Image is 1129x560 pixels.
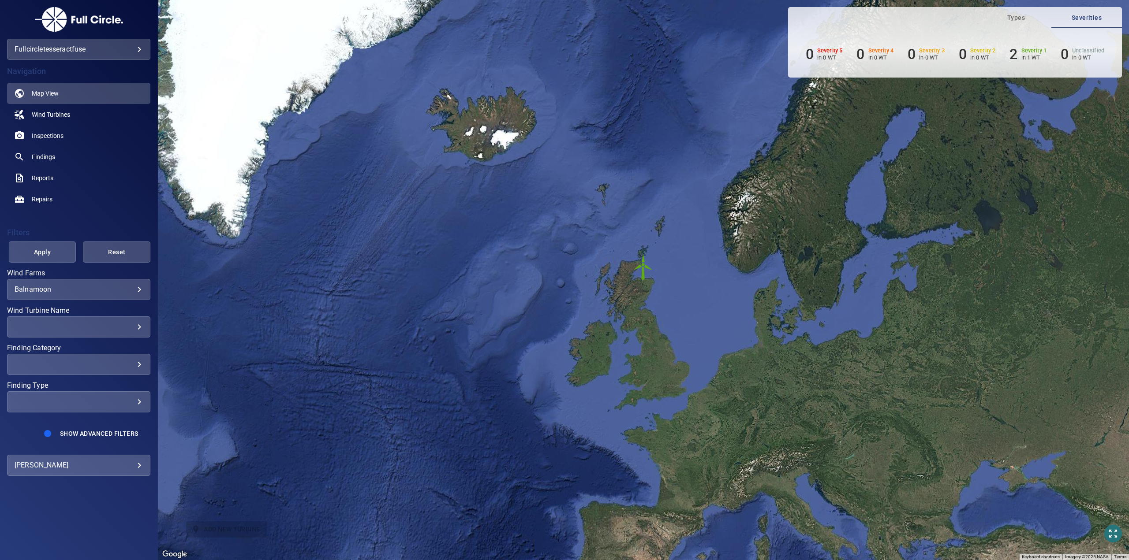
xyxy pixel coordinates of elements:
label: Finding Category [7,345,150,352]
p: in 0 WT [970,54,996,61]
li: Severity 3 [908,46,945,63]
h6: Severity 2 [970,48,996,54]
a: Open this area in Google Maps (opens a new window) [160,549,189,560]
h6: 2 [1009,46,1017,63]
div: fullcircletesseractfuse [7,39,150,60]
span: Reports [32,174,53,182]
span: Apply [20,247,65,258]
div: Wind Turbine Name [7,316,150,337]
h6: Severity 1 [1021,48,1047,54]
a: inspections noActive [7,125,150,146]
li: Severity 1 [1009,46,1047,63]
label: Wind Farms [7,270,150,277]
h6: 0 [1061,46,1069,63]
span: Reset [94,247,139,258]
img: Google [160,549,189,560]
h6: Unclassified [1072,48,1104,54]
div: Balnamoon [15,285,143,293]
a: findings noActive [7,146,150,167]
label: Wind Turbine Name [7,307,150,314]
a: map active [7,83,150,104]
p: in 0 WT [1072,54,1104,61]
li: Severity 4 [856,46,893,63]
button: Reset [83,241,150,263]
span: Map View [32,89,59,98]
img: fullcircletesseractfuse-logo [35,7,123,32]
span: Findings [32,152,55,161]
p: in 0 WT [868,54,894,61]
h4: Filters [7,228,150,237]
label: Finding Type [7,382,150,389]
h6: 0 [856,46,864,63]
h6: Severity 5 [817,48,843,54]
span: Severities [1057,12,1117,23]
span: Inspections [32,131,64,140]
a: reports noActive [7,167,150,189]
h6: 0 [806,46,814,63]
h6: 0 [908,46,916,63]
li: Severity Unclassified [1061,46,1104,63]
h4: Navigation [7,67,150,76]
span: Types [986,12,1046,23]
a: Terms [1114,554,1126,559]
li: Severity 5 [806,46,843,63]
div: [PERSON_NAME] [15,458,143,472]
button: Show Advanced Filters [55,426,143,441]
h6: Severity 4 [868,48,894,54]
div: fullcircletesseractfuse [15,42,143,56]
button: Keyboard shortcuts [1022,554,1060,560]
p: in 1 WT [1021,54,1047,61]
div: Finding Category [7,354,150,375]
a: repairs noActive [7,189,150,210]
button: Apply [9,241,76,263]
span: Wind Turbines [32,110,70,119]
p: in 0 WT [919,54,945,61]
div: Wind Farms [7,279,150,300]
h6: Severity 3 [919,48,945,54]
gmp-advanced-marker: T1 [630,254,657,280]
h6: 0 [959,46,967,63]
p: in 0 WT [817,54,843,61]
li: Severity 2 [959,46,996,63]
img: windFarmIconCat1.svg [630,254,657,280]
span: Show Advanced Filters [60,430,138,437]
span: Imagery ©2025 NASA [1065,554,1109,559]
span: Repairs [32,195,52,204]
a: windturbines noActive [7,104,150,125]
div: Finding Type [7,391,150,412]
